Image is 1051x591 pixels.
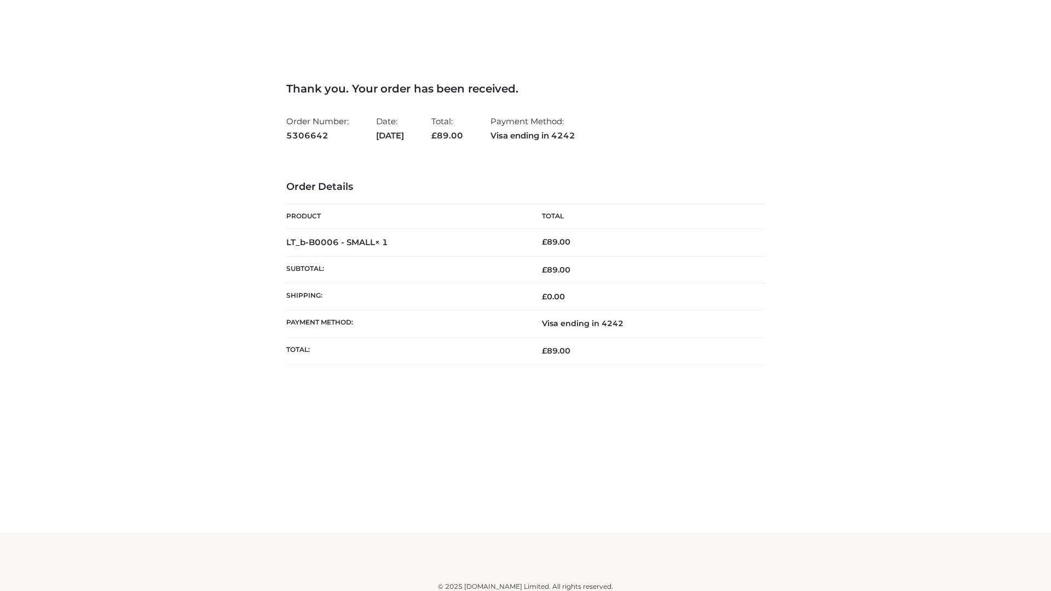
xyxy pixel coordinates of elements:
span: £ [542,292,547,302]
h3: Order Details [286,181,765,193]
th: Total [525,204,765,229]
li: Order Number: [286,112,349,145]
td: Visa ending in 4242 [525,310,765,337]
strong: LT_b-B0006 - SMALL [286,237,388,247]
th: Subtotal: [286,256,525,283]
li: Total: [431,112,463,145]
strong: [DATE] [376,129,404,143]
th: Shipping: [286,283,525,310]
span: 89.00 [542,346,570,356]
bdi: 0.00 [542,292,565,302]
strong: Visa ending in 4242 [490,129,575,143]
strong: × 1 [375,237,388,247]
span: £ [542,346,547,356]
span: £ [542,237,547,247]
span: 89.00 [542,265,570,275]
h3: Thank you. Your order has been received. [286,82,765,95]
span: 89.00 [431,130,463,141]
li: Payment Method: [490,112,575,145]
strong: 5306642 [286,129,349,143]
span: £ [542,265,547,275]
li: Date: [376,112,404,145]
bdi: 89.00 [542,237,570,247]
span: £ [431,130,437,141]
th: Total: [286,337,525,364]
th: Payment method: [286,310,525,337]
th: Product [286,204,525,229]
